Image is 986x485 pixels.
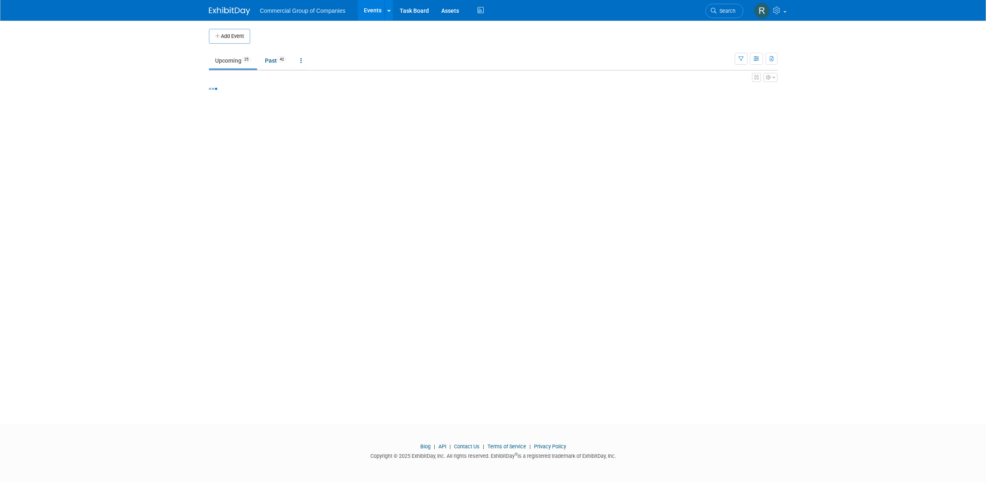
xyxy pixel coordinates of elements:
[259,53,293,68] a: Past42
[242,56,251,63] span: 25
[705,4,743,18] a: Search
[420,443,431,450] a: Blog
[534,443,566,450] a: Privacy Policy
[432,443,437,450] span: |
[527,443,533,450] span: |
[454,443,480,450] a: Contact Us
[277,56,286,63] span: 42
[717,8,735,14] span: Search
[447,443,453,450] span: |
[754,3,770,19] img: Rod Leland
[438,443,446,450] a: API
[209,7,250,15] img: ExhibitDay
[515,452,518,457] sup: ®
[209,29,250,44] button: Add Event
[260,7,346,14] span: Commercial Group of Companies
[487,443,526,450] a: Terms of Service
[209,88,217,90] img: loading...
[209,53,257,68] a: Upcoming25
[481,443,486,450] span: |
